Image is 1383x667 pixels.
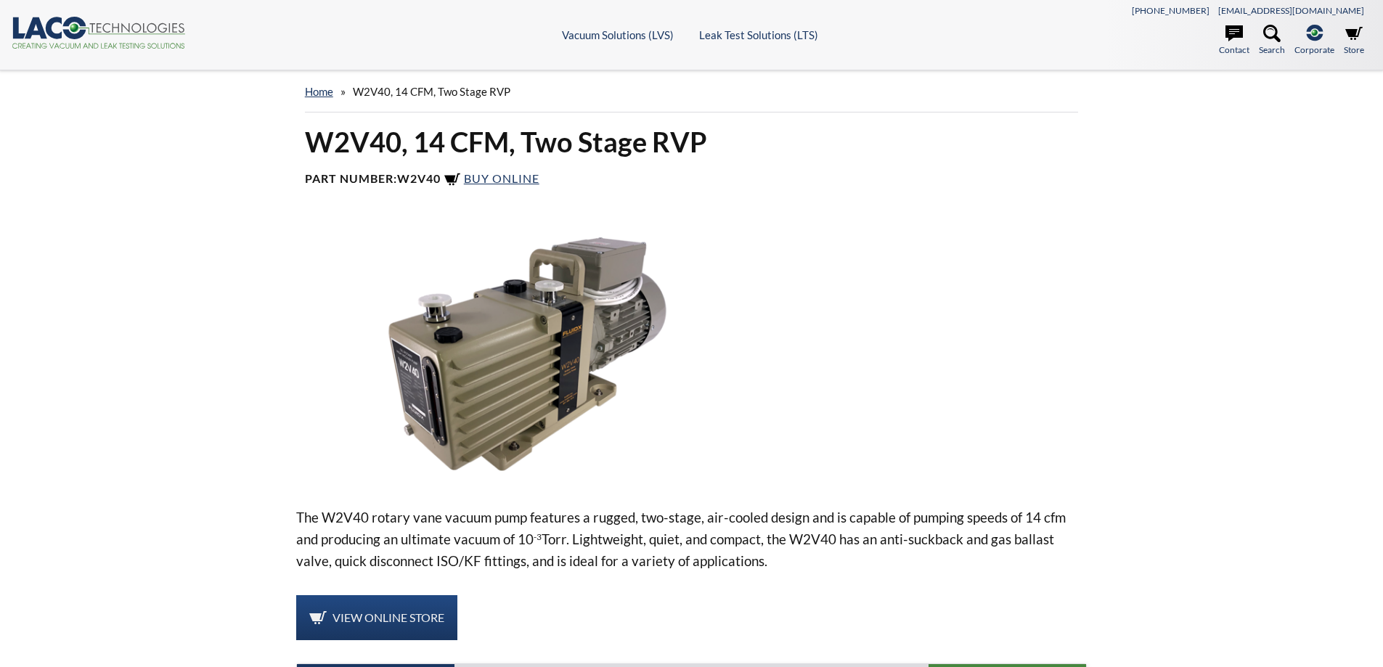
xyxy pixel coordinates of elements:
a: Search [1259,25,1285,57]
b: W2V40 [397,171,441,185]
div: » [305,71,1079,112]
img: W2V40 Rotary Vane Pump image [296,224,759,483]
span: Buy Online [464,171,539,185]
span: W2V40, 14 CFM, Two Stage RVP [353,85,510,98]
sup: -3 [534,531,542,542]
a: home [305,85,333,98]
a: [EMAIL_ADDRESS][DOMAIN_NAME] [1218,5,1364,16]
p: The W2V40 rotary vane vacuum pump features a rugged, two-stage, air-cooled design and is capable ... [296,507,1088,572]
a: Buy Online [444,171,539,185]
a: Vacuum Solutions (LVS) [562,28,674,41]
span: Corporate [1294,43,1334,57]
h4: Part Number: [305,171,1079,189]
a: Store [1344,25,1364,57]
a: Leak Test Solutions (LTS) [699,28,818,41]
a: View Online Store [296,595,457,640]
a: [PHONE_NUMBER] [1132,5,1209,16]
h1: W2V40, 14 CFM, Two Stage RVP [305,124,1079,160]
a: Contact [1219,25,1249,57]
span: View Online Store [333,610,444,624]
